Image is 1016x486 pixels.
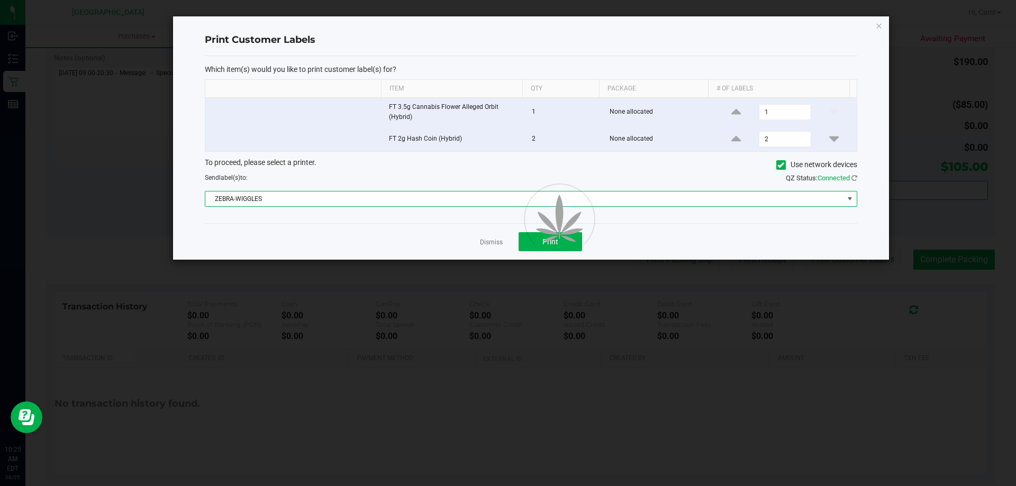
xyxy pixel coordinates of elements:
[776,159,857,170] label: Use network devices
[599,80,708,98] th: Package
[205,65,857,74] p: Which item(s) would you like to print customer label(s) for?
[603,127,714,151] td: None allocated
[818,174,850,182] span: Connected
[219,174,240,181] span: label(s)
[480,238,503,247] a: Dismiss
[205,174,248,181] span: Send to:
[383,98,525,127] td: FT 3.5g Cannabis Flower Alleged Orbit (Hybrid)
[205,191,843,206] span: ZEBRA-WIGGLES
[197,157,865,173] div: To proceed, please select a printer.
[519,232,582,251] button: Print
[205,33,857,47] h4: Print Customer Labels
[383,127,525,151] td: FT 2g Hash Coin (Hybrid)
[603,98,714,127] td: None allocated
[381,80,522,98] th: Item
[525,127,603,151] td: 2
[11,401,42,433] iframe: Resource center
[708,80,849,98] th: # of labels
[786,174,857,182] span: QZ Status:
